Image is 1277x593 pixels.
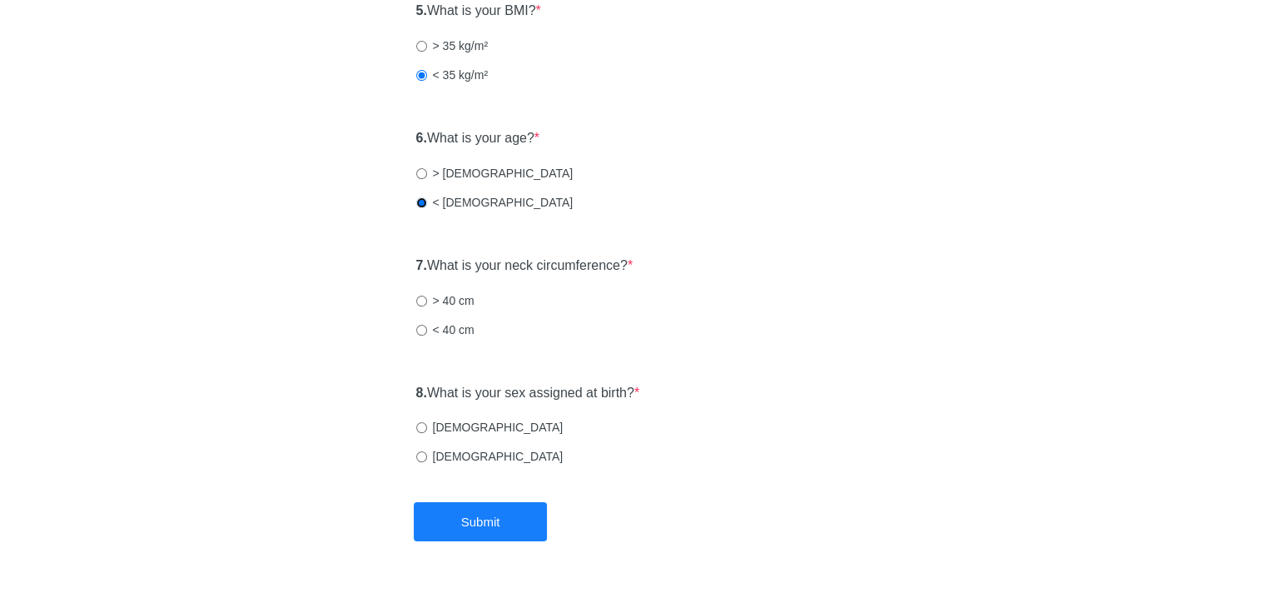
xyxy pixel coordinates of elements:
label: < [DEMOGRAPHIC_DATA] [416,194,574,211]
label: < 35 kg/m² [416,67,489,83]
strong: 6. [416,131,427,145]
input: > [DEMOGRAPHIC_DATA] [416,168,427,179]
label: What is your age? [416,129,540,148]
label: What is your sex assigned at birth? [416,384,640,403]
input: > 35 kg/m² [416,41,427,52]
input: < 35 kg/m² [416,70,427,81]
strong: 5. [416,3,427,17]
label: > 40 cm [416,292,475,309]
label: [DEMOGRAPHIC_DATA] [416,448,564,465]
input: < 40 cm [416,325,427,336]
label: What is your neck circumference? [416,257,634,276]
label: > 35 kg/m² [416,37,489,54]
label: > [DEMOGRAPHIC_DATA] [416,165,574,182]
label: What is your BMI? [416,2,541,21]
strong: 7. [416,258,427,272]
input: [DEMOGRAPHIC_DATA] [416,451,427,462]
label: < 40 cm [416,321,475,338]
input: > 40 cm [416,296,427,306]
label: [DEMOGRAPHIC_DATA] [416,419,564,436]
strong: 8. [416,386,427,400]
input: [DEMOGRAPHIC_DATA] [416,422,427,433]
input: < [DEMOGRAPHIC_DATA] [416,197,427,208]
button: Submit [414,502,547,541]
